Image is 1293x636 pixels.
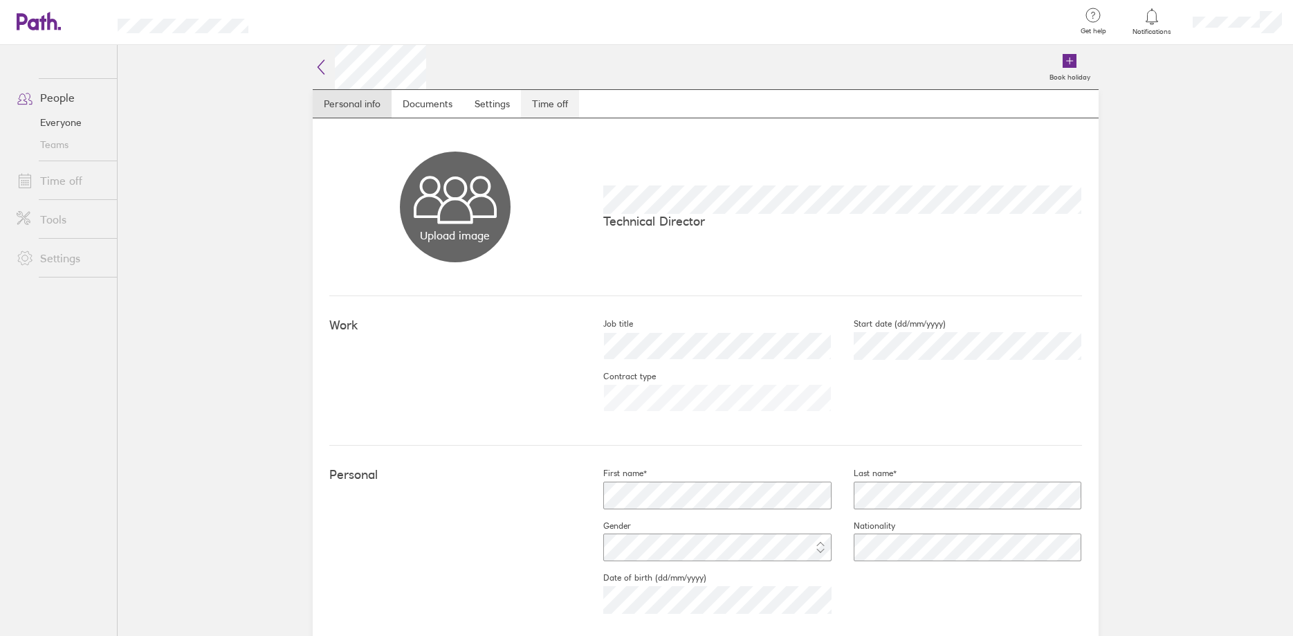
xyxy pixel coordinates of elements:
label: Nationality [832,520,895,531]
label: Job title [581,318,633,329]
a: Time off [521,90,579,118]
label: Contract type [581,371,656,382]
span: Notifications [1130,28,1175,36]
label: Last name* [832,468,897,479]
label: Start date (dd/mm/yyyy) [832,318,946,329]
label: Date of birth (dd/mm/yyyy) [581,572,706,583]
label: Gender [581,520,631,531]
a: Settings [464,90,521,118]
a: Settings [6,244,117,272]
label: Book holiday [1041,69,1099,82]
h4: Personal [329,468,581,482]
a: Tools [6,206,117,233]
label: First name* [581,468,647,479]
a: Notifications [1130,7,1175,36]
a: Time off [6,167,117,194]
a: Documents [392,90,464,118]
span: Get help [1071,27,1116,35]
a: Personal info [313,90,392,118]
a: Teams [6,134,117,156]
p: Technical Director [603,214,1082,228]
a: People [6,84,117,111]
a: Everyone [6,111,117,134]
h4: Work [329,318,581,333]
a: Book holiday [1041,45,1099,89]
